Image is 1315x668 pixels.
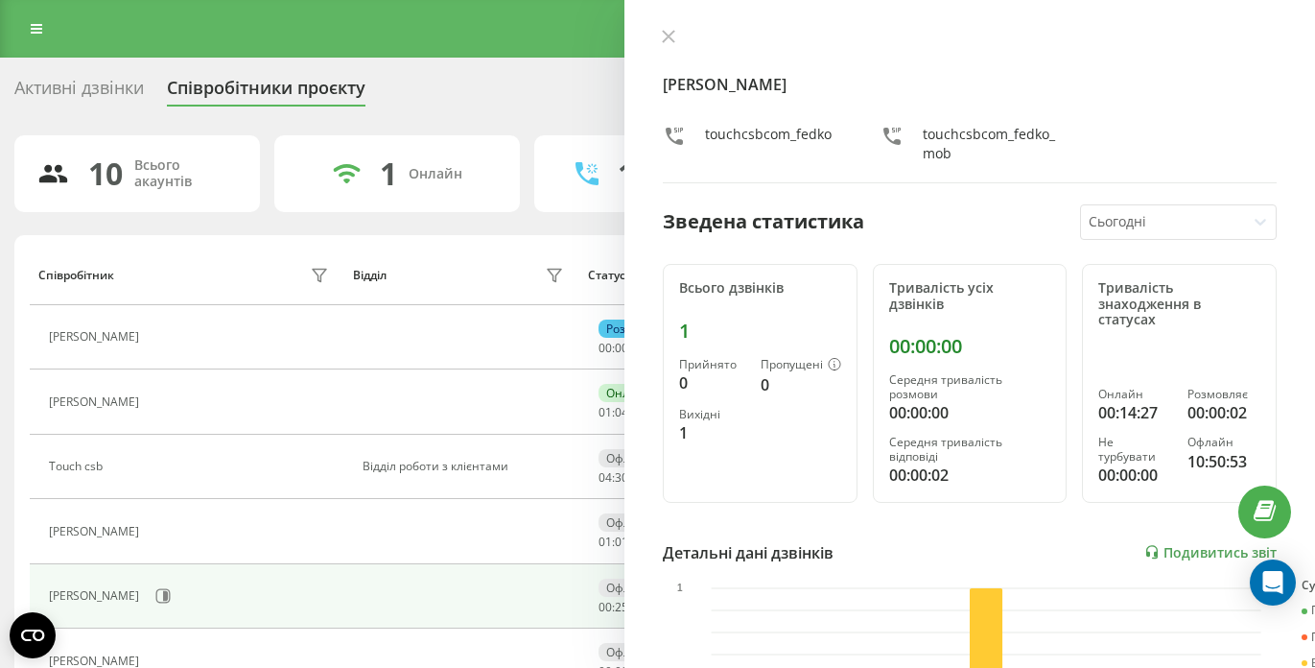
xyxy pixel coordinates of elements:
[49,460,107,473] div: Touch csb
[599,469,612,486] span: 04
[353,269,387,282] div: Відділ
[599,601,645,614] div: : :
[599,513,660,532] div: Офлайн
[1187,450,1260,473] div: 10:50:53
[889,335,1051,358] div: 00:00:00
[599,384,659,402] div: Онлайн
[889,401,1051,424] div: 00:00:00
[679,280,841,297] div: Всього дзвінків
[599,599,612,615] span: 00
[599,536,645,549] div: : :
[615,469,628,486] span: 30
[363,460,568,473] div: Відділ роботи з клієнтами
[618,155,635,192] div: 1
[409,166,462,182] div: Онлайн
[615,340,628,356] span: 00
[599,404,612,420] span: 01
[599,471,645,485] div: : :
[599,534,612,550] span: 01
[1098,401,1171,424] div: 00:14:27
[599,320,674,338] div: Розмовляє
[615,534,628,550] span: 01
[615,404,628,420] span: 04
[1144,544,1277,561] a: Подивитись звіт
[663,207,864,236] div: Зведена статистика
[1098,436,1171,464] div: Не турбувати
[1187,401,1260,424] div: 00:00:02
[761,373,841,396] div: 0
[599,449,660,467] div: Офлайн
[923,125,1060,163] div: touchcsbcom_fedko_mob
[1187,436,1260,449] div: Офлайн
[679,421,745,444] div: 1
[599,579,660,597] div: Офлайн
[1250,560,1296,606] div: Open Intercom Messenger
[1187,388,1260,401] div: Розмовляє
[10,612,56,658] button: Open CMP widget
[679,408,745,421] div: Вихідні
[761,358,841,373] div: Пропущені
[49,655,144,668] div: [PERSON_NAME]
[1098,464,1171,487] div: 00:00:00
[705,125,832,163] div: touchcsbcom_fedko
[679,371,745,394] div: 0
[889,464,1051,487] div: 00:00:02
[889,436,1051,464] div: Середня тривалість відповіді
[677,583,683,593] text: 1
[599,340,612,356] span: 00
[679,358,745,371] div: Прийнято
[615,599,628,615] span: 25
[889,373,1051,401] div: Середня тривалість розмови
[663,73,1277,96] h4: [PERSON_NAME]
[599,406,645,419] div: : :
[1098,388,1171,401] div: Онлайн
[599,342,645,355] div: : :
[167,78,365,107] div: Співробітники проєкту
[49,330,144,344] div: [PERSON_NAME]
[599,643,660,661] div: Офлайн
[663,541,834,564] div: Детальні дані дзвінків
[588,269,625,282] div: Статус
[49,525,144,538] div: [PERSON_NAME]
[679,320,841,343] div: 1
[380,155,397,192] div: 1
[38,269,114,282] div: Співробітник
[88,155,123,192] div: 10
[134,157,237,190] div: Всього акаунтів
[49,395,144,409] div: [PERSON_NAME]
[1098,280,1260,328] div: Тривалість знаходження в статусах
[889,280,1051,313] div: Тривалість усіх дзвінків
[14,78,144,107] div: Активні дзвінки
[49,589,144,603] div: [PERSON_NAME]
